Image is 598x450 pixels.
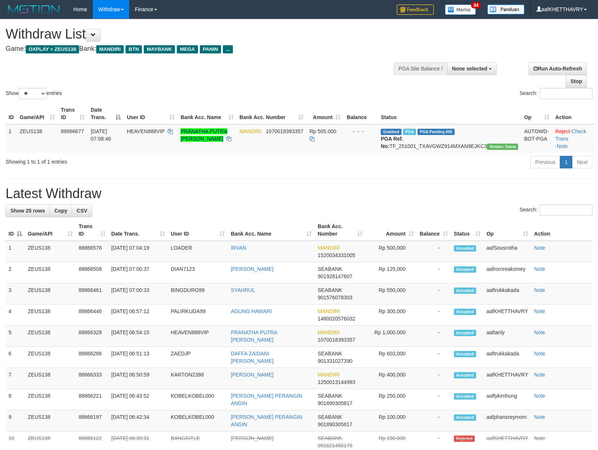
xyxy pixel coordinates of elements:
td: 88866446 [76,305,108,326]
span: MANDIRI [318,308,339,314]
td: 88866576 [76,241,108,262]
td: aaflykimhong [484,389,531,410]
th: Op: activate to sort column ascending [484,220,531,241]
td: 88866221 [76,389,108,410]
button: None selected [447,62,497,75]
td: ZEUS138 [25,305,76,326]
a: Show 25 rows [6,204,50,217]
td: 4 [6,305,25,326]
span: Copy 091621455179 to clipboard [318,443,352,449]
a: Reject [555,128,570,134]
td: 1 [6,124,17,153]
td: 7 [6,368,25,389]
span: None selected [452,66,487,72]
th: Status [378,103,521,124]
span: SEABANK [318,435,342,441]
td: 88866197 [76,410,108,431]
th: Action [531,220,592,241]
td: KOBELKOBEL000 [168,410,228,431]
th: User ID: activate to sort column ascending [124,103,178,124]
b: PGA Ref. No: [381,136,403,149]
a: PRANATHA PUTRA [PERSON_NAME] [231,329,277,343]
span: SEABANK [318,287,342,293]
span: Accepted [454,414,476,421]
a: PRANATHA PUTRA [PERSON_NAME] [181,128,227,142]
th: Status: activate to sort column ascending [451,220,484,241]
td: HEAVEN888VIP [168,326,228,347]
h1: Withdraw List [6,27,391,42]
td: KOBELKOBEL000 [168,389,228,410]
a: Copy [49,204,72,217]
td: ZEUS138 [25,368,76,389]
a: Note [534,245,545,251]
th: Date Trans.: activate to sort column ascending [108,220,168,241]
span: Accepted [454,393,476,400]
td: 1 [6,241,25,262]
span: SEABANK [318,266,342,272]
img: Feedback.jpg [397,4,434,15]
td: ZEUS138 [25,347,76,368]
img: panduan.png [487,4,524,14]
span: Copy 901576078303 to clipboard [318,295,352,300]
a: 1 [560,156,572,168]
a: Note [534,329,545,335]
a: Note [534,351,545,357]
a: Note [534,435,545,441]
a: [PERSON_NAME] PERANGIN ANGIN [231,393,302,406]
a: Previous [530,156,560,168]
a: SYAHRUL [231,287,255,293]
span: MANDIRI [240,128,261,134]
td: ZEUS138 [25,326,76,347]
span: SEABANK [318,393,342,399]
span: Show 25 rows [10,208,45,214]
th: Date Trans.: activate to sort column descending [88,103,124,124]
span: Accepted [454,266,476,273]
td: - [417,368,451,389]
td: - [417,326,451,347]
td: 2 [6,262,25,283]
h4: Game: Bank: [6,45,391,53]
span: MAYBANK [144,45,175,53]
td: PALIRKUDA99 [168,305,228,326]
h1: Latest Withdraw [6,186,592,201]
td: ZEUS138 [25,283,76,305]
span: Copy 1520034331005 to clipboard [318,252,355,258]
td: [DATE] 06:42:34 [108,410,168,431]
span: Copy 1070018393357 to clipboard [266,128,303,134]
td: 8 [6,389,25,410]
td: 88866461 [76,283,108,305]
span: Copy 901890305817 to clipboard [318,400,352,406]
span: Copy 1480020576032 to clipboard [318,316,355,322]
a: Next [572,156,592,168]
span: Copy 901331027390 to clipboard [318,358,352,364]
th: Amount: activate to sort column ascending [365,220,417,241]
span: Vendor URL: https://trx31.1velocity.biz [487,144,518,150]
th: Balance: activate to sort column ascending [417,220,451,241]
td: 3 [6,283,25,305]
th: Bank Acc. Name: activate to sort column ascending [228,220,315,241]
span: MANDIRI [318,245,339,251]
span: Rejected [454,436,475,442]
th: ID: activate to sort column descending [6,220,25,241]
span: MANDIRI [318,329,339,335]
td: 88866508 [76,262,108,283]
td: BINGDURO99 [168,283,228,305]
td: 6 [6,347,25,368]
td: [DATE] 07:00:33 [108,283,168,305]
td: - [417,347,451,368]
th: Bank Acc. Name: activate to sort column ascending [178,103,237,124]
td: 88866328 [76,326,108,347]
div: - - - [347,128,375,135]
td: aafKHETTHAVRY [484,368,531,389]
td: ZEUS138 [25,262,76,283]
label: Search: [520,88,592,99]
span: Accepted [454,245,476,252]
a: Check Trans [555,128,586,142]
span: Copy 1250013144993 to clipboard [318,379,355,385]
span: ... [223,45,233,53]
td: [DATE] 07:00:37 [108,262,168,283]
td: ZEUS138 [25,241,76,262]
a: [PERSON_NAME] PERANGIN ANGIN [231,414,302,427]
td: - [417,241,451,262]
th: Bank Acc. Number: activate to sort column ascending [315,220,365,241]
